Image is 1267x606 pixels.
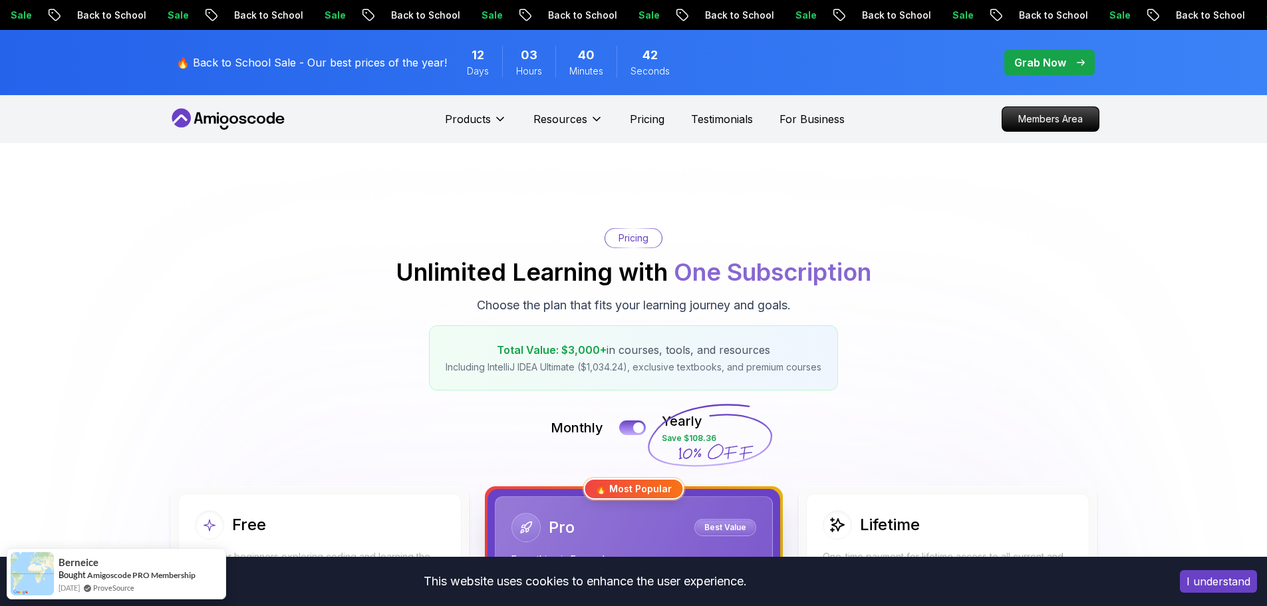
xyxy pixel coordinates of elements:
p: Best Value [696,521,754,534]
a: Amigoscode PRO Membership [87,570,196,580]
span: [DATE] [59,582,80,593]
a: Pricing [630,111,664,127]
p: Everything in Free, plus [511,553,756,566]
span: Total Value: $3,000+ [497,343,607,357]
p: Sale [931,9,974,22]
p: Pricing [619,231,648,245]
span: One Subscription [674,257,871,287]
span: Berneice [59,557,98,568]
p: One-time payment for lifetime access to all current and future courses. [823,550,1073,577]
a: ProveSource [93,582,134,593]
p: Members Area [1002,107,1099,131]
button: Products [445,111,507,138]
p: Back to School [56,9,146,22]
p: Sale [460,9,503,22]
h2: Pro [549,517,575,538]
span: Seconds [631,65,670,78]
button: Resources [533,111,603,138]
p: Sale [1088,9,1131,22]
span: Bought [59,569,86,580]
p: Resources [533,111,587,127]
img: provesource social proof notification image [11,552,54,595]
span: 42 Seconds [642,46,658,65]
p: Ideal for beginners exploring coding and learning the basics for free. [195,550,445,577]
span: Days [467,65,489,78]
span: 12 Days [472,46,484,65]
p: in courses, tools, and resources [446,342,821,358]
h2: Lifetime [860,514,920,535]
a: For Business [779,111,845,127]
p: Products [445,111,491,127]
p: Back to School [370,9,460,22]
a: Members Area [1002,106,1099,132]
p: Back to School [213,9,303,22]
a: Testimonials [691,111,753,127]
p: Sale [617,9,660,22]
p: Back to School [684,9,774,22]
p: Back to School [527,9,617,22]
p: Choose the plan that fits your learning journey and goals. [477,296,791,315]
span: 40 Minutes [578,46,595,65]
span: Minutes [569,65,603,78]
h2: Unlimited Learning with [396,259,871,285]
p: Monthly [551,418,603,437]
span: Hours [516,65,542,78]
p: Sale [774,9,817,22]
button: Accept cookies [1180,570,1257,593]
p: Including IntelliJ IDEA Ultimate ($1,034.24), exclusive textbooks, and premium courses [446,361,821,374]
span: 3 Hours [521,46,537,65]
p: Sale [146,9,189,22]
p: Back to School [1155,9,1245,22]
div: This website uses cookies to enhance the user experience. [10,567,1160,596]
p: Back to School [841,9,931,22]
p: Grab Now [1014,55,1066,71]
p: Back to School [998,9,1088,22]
h2: Free [232,514,266,535]
p: 🔥 Back to School Sale - Our best prices of the year! [176,55,447,71]
p: Sale [303,9,346,22]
